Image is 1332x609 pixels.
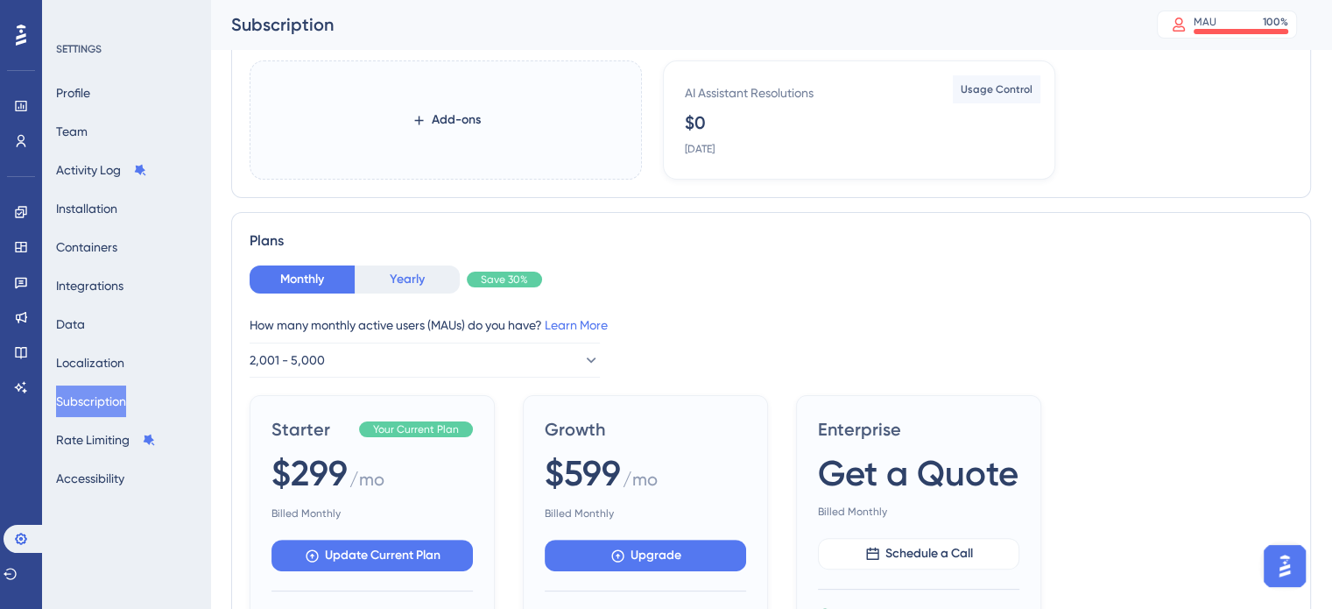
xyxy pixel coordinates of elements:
[545,318,608,332] a: Learn More
[818,417,1019,442] span: Enterprise
[1258,540,1311,592] iframe: UserGuiding AI Assistant Launcher
[250,266,355,294] button: Monthly
[250,315,1293,336] div: How many monthly active users (MAUs) do you have?
[56,116,88,147] button: Team
[250,343,600,378] button: 2,001 - 5,000
[271,417,352,442] span: Starter
[56,231,117,263] button: Containers
[1194,15,1216,29] div: MAU
[271,506,473,520] span: Billed Monthly
[953,75,1040,103] button: Usage Control
[384,104,509,136] button: Add-ons
[56,424,156,456] button: Rate Limiting
[545,506,746,520] span: Billed Monthly
[231,12,1113,37] div: Subscription
[56,77,90,109] button: Profile
[56,270,123,301] button: Integrations
[545,449,621,498] span: $599
[818,538,1019,570] button: Schedule a Call
[631,545,681,566] span: Upgrade
[685,110,706,135] div: $0
[56,347,124,379] button: Localization
[545,417,746,442] span: Growth
[250,350,325,371] span: 2,001 - 5,000
[349,467,384,499] span: / mo
[271,540,473,571] button: Update Current Plan
[56,154,147,186] button: Activity Log
[818,449,1018,498] span: Get a Quote
[56,386,126,417] button: Subscription
[373,422,459,436] span: Your Current Plan
[325,545,440,566] span: Update Current Plan
[250,230,1293,251] div: Plans
[432,110,481,131] span: Add-ons
[56,42,198,56] div: SETTINGS
[685,142,715,156] div: [DATE]
[271,449,348,498] span: $299
[685,82,814,103] div: AI Assistant Resolutions
[623,467,658,499] span: / mo
[56,308,85,340] button: Data
[545,540,746,571] button: Upgrade
[481,273,528,287] span: Save 30%
[885,543,973,564] span: Schedule a Call
[818,505,1019,519] span: Billed Monthly
[56,463,124,494] button: Accessibility
[56,193,117,224] button: Installation
[1263,15,1288,29] div: 100 %
[355,266,460,294] button: Yearly
[961,82,1032,96] span: Usage Control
